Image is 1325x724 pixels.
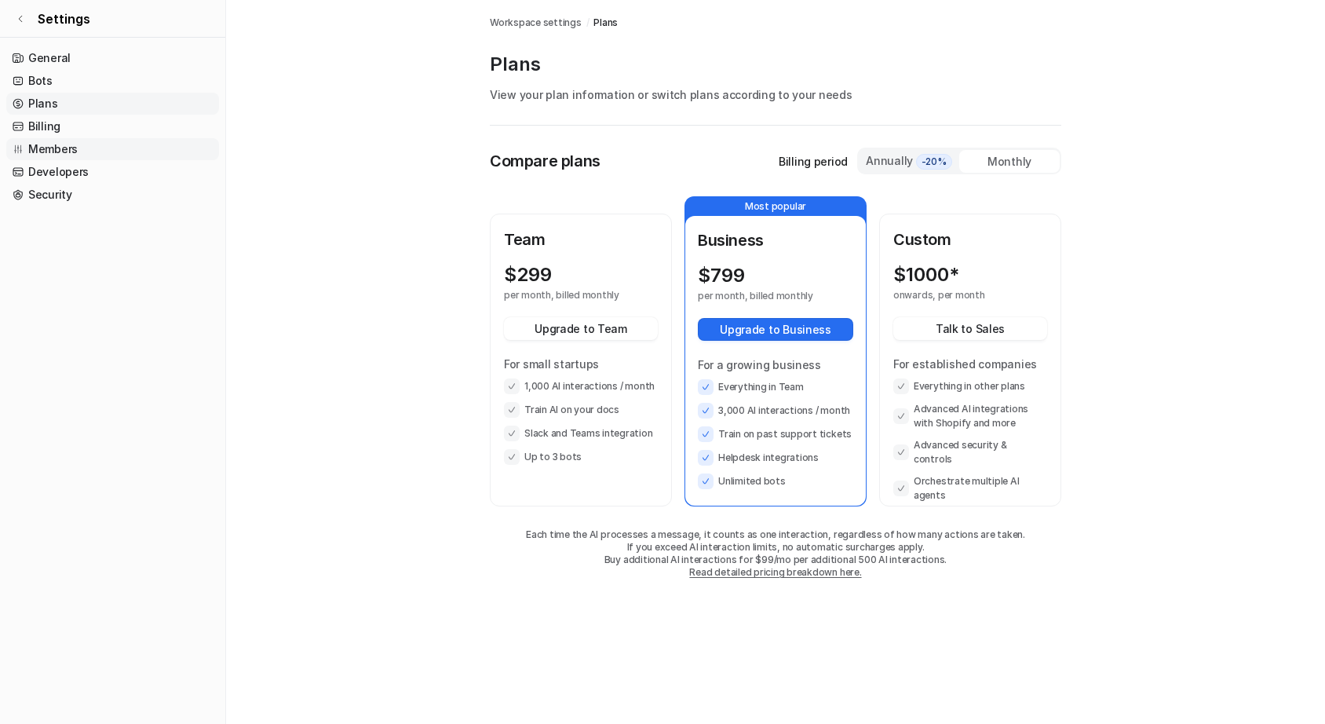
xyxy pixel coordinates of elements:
button: Talk to Sales [893,317,1047,340]
button: Upgrade to Team [504,317,658,340]
p: If you exceed AI interaction limits, no automatic surcharges apply. [490,541,1061,554]
p: $ 299 [504,264,552,286]
a: Billing [6,115,219,137]
li: Train on past support tickets [698,426,853,442]
li: Slack and Teams integration [504,426,658,441]
p: Billing period [779,153,848,170]
a: Workspace settings [490,16,582,30]
li: Orchestrate multiple AI agents [893,474,1047,503]
p: Compare plans [490,149,600,173]
p: For small startups [504,356,658,372]
a: Read detailed pricing breakdown here. [689,566,861,578]
span: / [586,16,589,30]
p: View your plan information or switch plans according to your needs [490,86,1061,103]
p: Plans [490,52,1061,77]
a: General [6,47,219,69]
button: Upgrade to Business [698,318,853,341]
p: onwards, per month [893,289,1019,302]
a: Security [6,184,219,206]
span: Settings [38,9,90,28]
p: Team [504,228,658,251]
p: For a growing business [698,357,853,373]
p: per month, billed monthly [698,290,825,302]
a: Plans [6,93,219,115]
p: per month, billed monthly [504,289,630,302]
p: $ 799 [698,265,745,287]
a: Developers [6,161,219,183]
li: Train AI on your docs [504,402,658,418]
span: -20% [916,154,952,170]
a: Plans [593,16,618,30]
li: Up to 3 bots [504,449,658,465]
p: Business [698,229,853,252]
div: Monthly [959,150,1060,173]
li: Advanced security & controls [893,438,1047,466]
p: Each time the AI processes a message, it counts as one interaction, regardless of how many action... [490,528,1061,541]
p: Custom [893,228,1047,251]
li: Everything in other plans [893,378,1047,394]
li: Unlimited bots [698,474,853,489]
li: Helpdesk integrations [698,450,853,466]
p: Most popular [685,197,866,216]
a: Bots [6,70,219,92]
li: Advanced AI integrations with Shopify and more [893,402,1047,430]
li: 3,000 AI interactions / month [698,403,853,419]
p: Buy additional AI interactions for $99/mo per additional 500 AI interactions. [490,554,1061,566]
p: $ 1000* [893,264,959,286]
li: 1,000 AI interactions / month [504,378,658,394]
a: Members [6,138,219,160]
p: For established companies [893,356,1047,372]
div: Annually [865,152,953,170]
li: Everything in Team [698,379,853,395]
